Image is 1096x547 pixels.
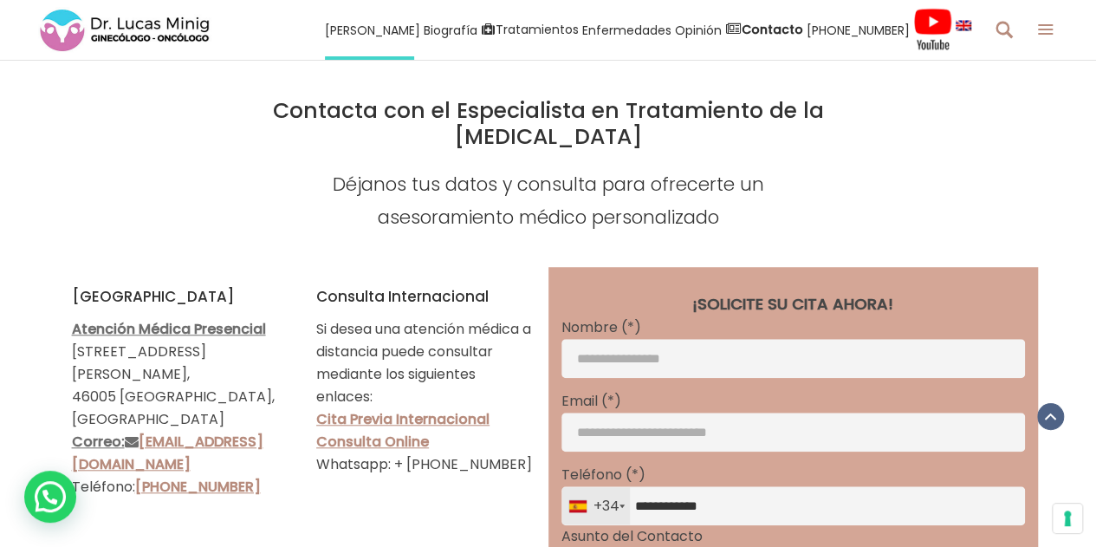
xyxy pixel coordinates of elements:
a: Cita Previa Internacional [316,409,490,429]
strong: ¡SOLICITE SU CITA AHORA! [692,293,893,315]
span: [PHONE_NUMBER] [807,20,910,40]
p: Nombre (*) [561,316,1025,339]
p: Si desea una atención médica a distancia puede consultar mediante los siguientes enlaces: Whatsap... [316,318,535,476]
h2: Contacta con el Especialista en Tratamiento de la [MEDICAL_DATA] [263,98,834,150]
a: [EMAIL_ADDRESS][DOMAIN_NAME] [72,432,263,474]
div: +34 [569,487,630,524]
a: [PHONE_NUMBER] [135,477,261,497]
h5: Consulta Internacional [316,284,535,309]
span: Opinión [675,20,722,40]
strong: para la [MEDICAL_DATA] [475,42,650,62]
img: language english [956,20,971,30]
h5: [GEOGRAPHIC_DATA] [72,284,291,309]
h4: Déjanos tus datos y consulta para ofrecerte un asesoramiento médico personalizado [263,168,834,234]
span: Enfermedades [582,20,671,40]
a: Consulta Online [316,432,429,452]
img: Videos Youtube Ginecología [913,8,952,51]
a: Atención Médica Presencial [72,319,266,339]
p: Teléfono (*) [561,464,1025,486]
span: [PERSON_NAME] [325,20,420,40]
button: Sus preferencias de consentimiento para tecnologías de seguimiento [1053,504,1082,533]
div: Spain (España): +34 [562,487,630,524]
p: Email (*) [561,390,1025,413]
span: Biografía [424,20,477,40]
div: WhatsApp contact [24,471,76,523]
a: Correo: [72,432,139,452]
span: Tratamientos [496,20,579,40]
strong: Contacto [742,21,803,38]
p: [STREET_ADDRESS][PERSON_NAME], 46005 [GEOGRAPHIC_DATA], [GEOGRAPHIC_DATA] Teléfono: [72,318,291,521]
